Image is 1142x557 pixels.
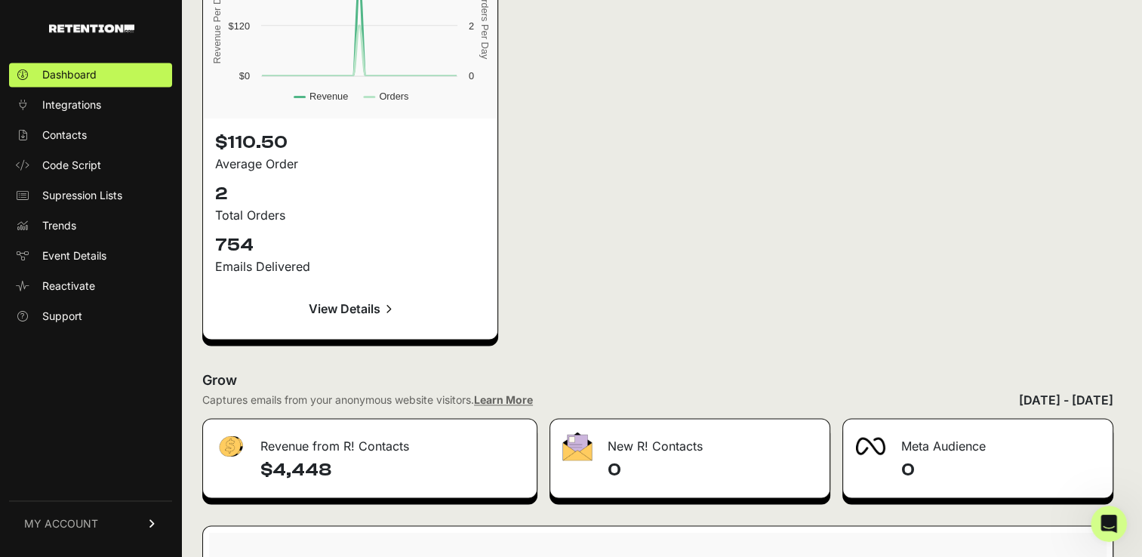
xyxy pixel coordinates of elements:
[42,248,106,263] span: Event Details
[215,131,485,155] p: $110.50
[9,244,172,268] a: Event Details
[215,432,245,461] img: fa-dollar-13500eef13a19c4ab2b9ed9ad552e47b0d9fc28b02b83b90ba0e00f96d6372e9.png
[215,233,485,257] p: 754
[309,91,348,102] text: Revenue
[260,458,525,482] h4: $4,448
[202,392,533,408] div: Captures emails from your anonymous website visitors.
[42,309,82,324] span: Support
[24,516,98,531] span: MY ACCOUNT
[474,393,533,406] a: Learn More
[215,206,485,224] div: Total Orders
[9,93,172,117] a: Integrations
[42,158,101,173] span: Code Script
[855,437,885,455] img: fa-meta-2f981b61bb99beabf952f7030308934f19ce035c18b003e963880cc3fabeebb7.png
[843,419,1113,464] div: Meta Audience
[229,20,250,32] text: $120
[9,123,172,147] a: Contacts
[215,155,485,173] div: Average Order
[42,188,122,203] span: Supression Lists
[1091,506,1127,542] iframe: Intercom live chat
[203,419,537,464] div: Revenue from R! Contacts
[379,91,408,102] text: Orders
[9,214,172,238] a: Trends
[42,278,95,294] span: Reactivate
[42,67,97,82] span: Dashboard
[9,63,172,87] a: Dashboard
[42,97,101,112] span: Integrations
[42,218,76,233] span: Trends
[900,458,1100,482] h4: 0
[9,304,172,328] a: Support
[550,419,830,464] div: New R! Contacts
[202,370,1113,391] h2: Grow
[42,128,87,143] span: Contacts
[1019,391,1113,409] div: [DATE] - [DATE]
[239,70,250,82] text: $0
[9,183,172,208] a: Supression Lists
[215,291,485,327] a: View Details
[562,432,593,460] img: fa-envelope-19ae18322b30453b285274b1b8af3d052b27d846a4fbe8435d1a52b978f639a2.png
[608,458,818,482] h4: 0
[215,257,485,275] div: Emails Delivered
[469,70,474,82] text: 0
[9,500,172,546] a: MY ACCOUNT
[9,274,172,298] a: Reactivate
[9,153,172,177] a: Code Script
[469,20,474,32] text: 2
[215,182,485,206] p: 2
[49,24,134,32] img: Retention.com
